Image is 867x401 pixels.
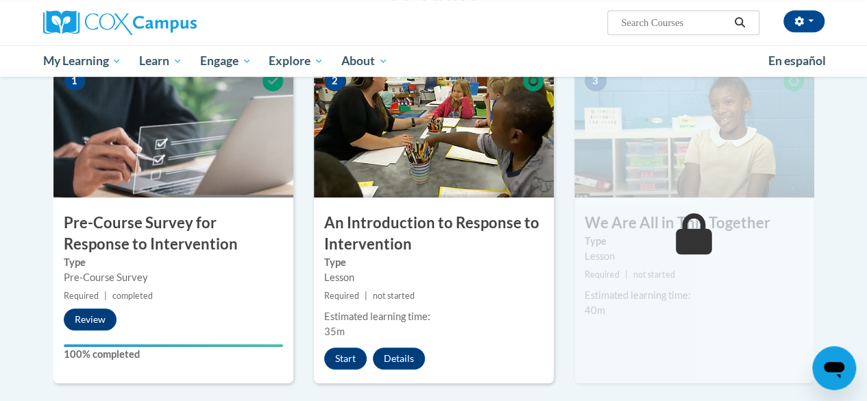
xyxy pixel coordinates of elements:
[324,270,544,285] div: Lesson
[585,249,804,264] div: Lesson
[620,14,729,31] input: Search Courses
[365,291,367,301] span: |
[42,53,121,69] span: My Learning
[53,60,293,197] img: Course Image
[585,234,804,249] label: Type
[139,53,182,69] span: Learn
[104,291,107,301] span: |
[33,45,835,77] div: Main menu
[130,45,191,77] a: Learn
[324,255,544,270] label: Type
[373,291,415,301] span: not started
[64,347,283,362] label: 100% completed
[373,348,425,369] button: Details
[574,212,814,234] h3: We Are All in This Together
[768,53,826,68] span: En español
[625,269,628,280] span: |
[269,53,323,69] span: Explore
[314,212,554,255] h3: An Introduction to Response to Intervention
[324,309,544,324] div: Estimated learning time:
[324,348,367,369] button: Start
[64,308,117,330] button: Review
[34,45,131,77] a: My Learning
[812,346,856,390] iframe: Button to launch messaging window
[43,10,197,35] img: Cox Campus
[43,10,290,35] a: Cox Campus
[200,53,252,69] span: Engage
[585,269,620,280] span: Required
[585,288,804,303] div: Estimated learning time:
[260,45,332,77] a: Explore
[324,326,345,337] span: 35m
[64,270,283,285] div: Pre-Course Survey
[314,60,554,197] img: Course Image
[341,53,388,69] span: About
[64,344,283,347] div: Your progress
[191,45,260,77] a: Engage
[64,291,99,301] span: Required
[64,255,283,270] label: Type
[633,269,675,280] span: not started
[112,291,153,301] span: completed
[759,47,835,75] a: En español
[729,14,750,31] button: Search
[574,60,814,197] img: Course Image
[585,304,605,316] span: 40m
[53,212,293,255] h3: Pre-Course Survey for Response to Intervention
[332,45,397,77] a: About
[324,71,346,91] span: 2
[324,291,359,301] span: Required
[783,10,825,32] button: Account Settings
[585,71,607,91] span: 3
[64,71,86,91] span: 1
